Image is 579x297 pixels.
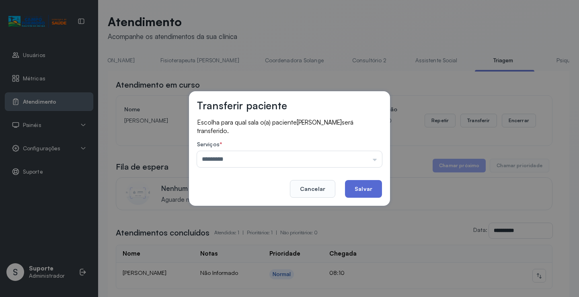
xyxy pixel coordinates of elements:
span: [PERSON_NAME] [297,119,342,126]
button: Salvar [345,180,382,198]
h3: Transferir paciente [197,99,287,112]
span: Serviços [197,141,220,147]
p: Escolha para qual sala o(a) paciente será transferido. [197,118,382,135]
button: Cancelar [290,180,335,198]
